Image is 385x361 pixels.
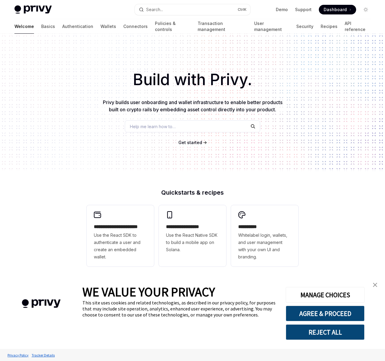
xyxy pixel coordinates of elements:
button: MANAGE CHOICES [286,287,365,303]
a: Authentication [62,19,93,34]
h2: Quickstarts & recipes [87,190,298,196]
a: **** **** **** ***Use the React Native SDK to build a mobile app on Solana. [159,205,226,267]
span: Get started [178,140,202,145]
a: User management [254,19,289,34]
h1: Build with Privy. [10,68,375,91]
span: Use the React SDK to authenticate a user and create an embedded wallet. [94,232,147,261]
div: This site uses cookies and related technologies, as described in our privacy policy, for purposes... [82,300,277,318]
span: Privy builds user onboarding and wallet infrastructure to enable better products built on crypto ... [103,99,282,113]
a: Policies & controls [155,19,190,34]
a: Transaction management [198,19,247,34]
a: close banner [369,279,381,291]
button: Search...CtrlK [135,4,250,15]
span: Help me learn how to… [130,123,176,130]
span: Dashboard [324,7,347,13]
a: API reference [345,19,371,34]
a: Wallets [100,19,116,34]
a: Tracker Details [30,350,56,360]
span: Whitelabel login, wallets, and user management with your own UI and branding. [238,232,291,261]
img: close banner [373,283,377,287]
span: Use the React Native SDK to build a mobile app on Solana. [166,232,219,253]
a: Welcome [14,19,34,34]
button: REJECT ALL [286,324,365,340]
a: Support [295,7,312,13]
button: AGREE & PROCEED [286,306,365,321]
a: Connectors [123,19,148,34]
a: Privacy Policy [6,350,30,360]
a: Recipes [321,19,337,34]
button: Toggle dark mode [361,5,371,14]
span: Ctrl K [238,7,247,12]
img: light logo [14,5,52,14]
a: Dashboard [319,5,356,14]
img: company logo [9,291,73,317]
a: **** *****Whitelabel login, wallets, and user management with your own UI and branding. [231,205,298,267]
a: Basics [41,19,55,34]
a: Get started [178,140,202,146]
a: Demo [276,7,288,13]
div: Search... [146,6,163,13]
span: WE VALUE YOUR PRIVACY [82,284,215,300]
a: Security [296,19,313,34]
